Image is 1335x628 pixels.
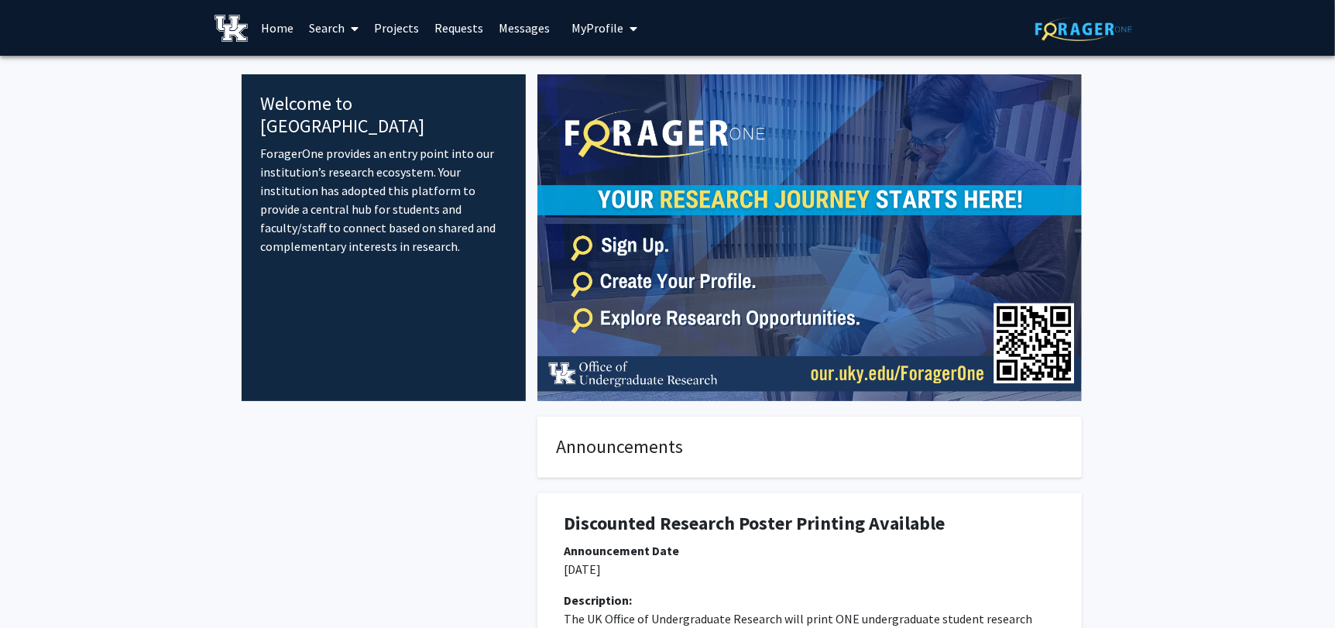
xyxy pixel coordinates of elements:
[565,560,1055,578] p: [DATE]
[366,1,427,55] a: Projects
[565,513,1055,535] h1: Discounted Research Poster Printing Available
[1035,17,1132,41] img: ForagerOne Logo
[537,74,1082,401] img: Cover Image
[565,541,1055,560] div: Announcement Date
[214,15,248,42] img: University of Kentucky Logo
[260,93,507,138] h4: Welcome to [GEOGRAPHIC_DATA]
[301,1,366,55] a: Search
[491,1,558,55] a: Messages
[557,436,1062,458] h4: Announcements
[253,1,301,55] a: Home
[565,591,1055,609] div: Description:
[427,1,491,55] a: Requests
[12,558,66,616] iframe: Chat
[571,20,623,36] span: My Profile
[260,144,507,256] p: ForagerOne provides an entry point into our institution’s research ecosystem. Your institution ha...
